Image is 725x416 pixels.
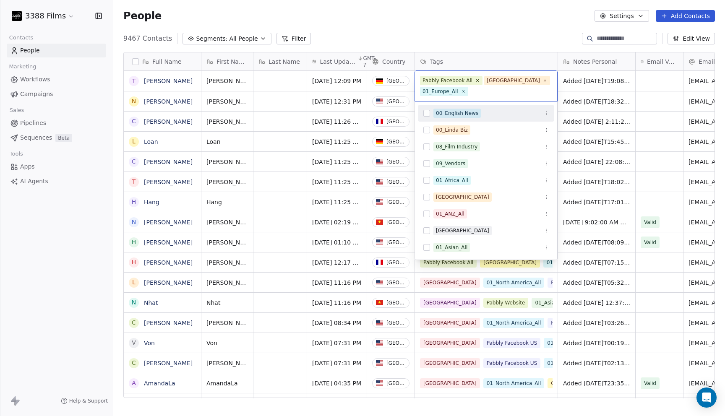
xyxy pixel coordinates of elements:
[436,143,477,151] div: 08_Film Industry
[436,210,464,218] div: 01_ANZ_All
[422,88,458,95] div: 01_Europe_All
[436,244,467,251] div: 01_Asian_All
[436,126,468,134] div: 00_Linda Biz
[436,160,465,167] div: 09_Vendors
[487,77,540,84] div: [GEOGRAPHIC_DATA]
[436,109,478,117] div: 00_English News
[436,227,489,234] div: [GEOGRAPHIC_DATA]
[436,193,489,201] div: [GEOGRAPHIC_DATA]
[436,177,468,184] div: 01_Africa_All
[422,77,472,84] div: Pabbly Facebook All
